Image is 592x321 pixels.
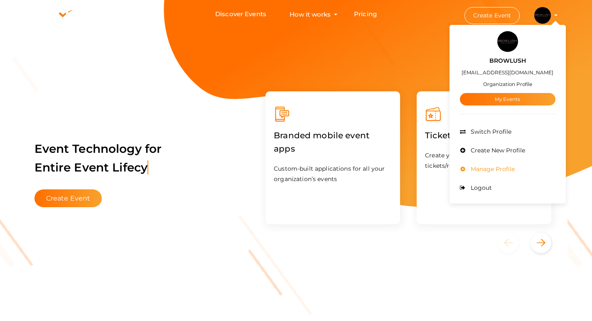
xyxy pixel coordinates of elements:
button: Next [531,233,551,253]
button: How it works [287,7,333,22]
label: Ticketing & Registration [425,123,528,148]
label: Event Technology for [34,129,162,187]
a: My Events [460,93,555,105]
img: WXQN665T_small.jpeg [497,31,518,52]
a: Ticketing & Registration [425,132,528,140]
p: Create your event and start selling your tickets/registrations in minutes. [425,150,543,171]
label: Branded mobile event apps [274,123,392,162]
label: [EMAIL_ADDRESS][DOMAIN_NAME] [462,68,553,77]
a: Pricing [354,7,377,22]
span: Switch Profile [469,128,511,135]
img: WXQN665T_small.jpeg [534,7,551,24]
button: Create Event [34,189,102,207]
span: Create New Profile [469,147,525,154]
p: Custom-built applications for all your organization’s events [274,164,392,184]
span: Manage Profile [469,165,515,173]
a: Discover Events [215,7,266,22]
span: Entire Event Lifecy [34,160,149,174]
span: Logout [469,184,492,191]
label: BROWLUSH [489,56,526,66]
small: Organization Profile [483,81,532,87]
button: Create Event [464,7,520,24]
button: Previous [498,233,529,253]
a: Branded mobile event apps [274,145,392,153]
